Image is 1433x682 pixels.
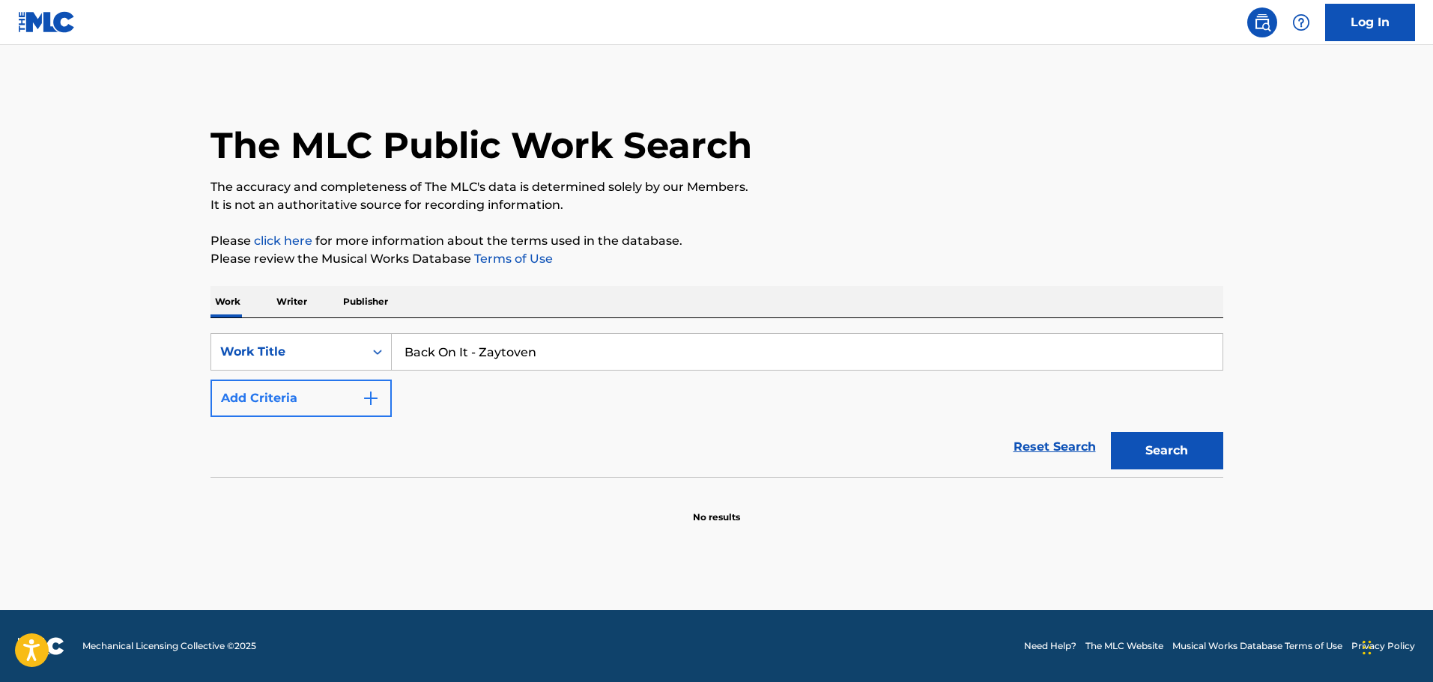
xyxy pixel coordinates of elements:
[210,333,1223,477] form: Search Form
[1292,13,1310,31] img: help
[1325,4,1415,41] a: Log In
[254,234,312,248] a: click here
[693,493,740,524] p: No results
[362,389,380,407] img: 9d2ae6d4665cec9f34b9.svg
[1085,639,1163,653] a: The MLC Website
[210,232,1223,250] p: Please for more information about the terms used in the database.
[1247,7,1277,37] a: Public Search
[1006,430,1103,463] a: Reset Search
[1286,7,1316,37] div: Help
[1363,625,1372,670] div: Drag
[1358,610,1433,682] iframe: Chat Widget
[220,343,355,361] div: Work Title
[1111,432,1223,469] button: Search
[210,196,1223,214] p: It is not an authoritative source for recording information.
[1172,639,1342,653] a: Musical Works Database Terms of Use
[1253,13,1271,31] img: search
[339,286,393,317] p: Publisher
[210,123,752,168] h1: The MLC Public Work Search
[210,250,1223,268] p: Please review the Musical Works Database
[210,286,245,317] p: Work
[210,178,1223,196] p: The accuracy and completeness of The MLC's data is determined solely by our Members.
[18,637,64,655] img: logo
[82,639,256,653] span: Mechanical Licensing Collective © 2025
[18,11,76,33] img: MLC Logo
[1024,639,1076,653] a: Need Help?
[210,380,392,417] button: Add Criteria
[272,286,312,317] p: Writer
[471,252,553,266] a: Terms of Use
[1351,639,1415,653] a: Privacy Policy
